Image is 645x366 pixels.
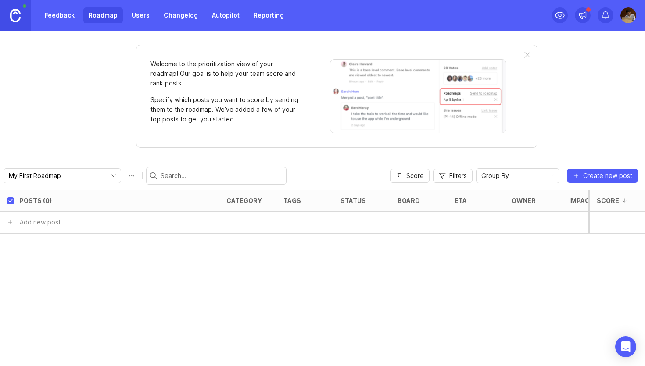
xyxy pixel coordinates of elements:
[4,168,121,183] div: toggle menu
[125,169,139,183] button: Roadmap options
[207,7,245,23] a: Autopilot
[597,197,619,204] div: Score
[39,7,80,23] a: Feedback
[620,7,636,23] img: Satwik Batra
[433,169,473,183] button: Filters
[406,171,424,180] span: Score
[569,197,594,204] div: Impact
[340,197,366,204] div: status
[161,171,283,181] input: Search...
[455,197,467,204] div: eta
[545,172,559,179] svg: toggle icon
[19,197,52,204] div: Posts (0)
[226,197,262,204] div: category
[512,197,536,204] div: owner
[248,7,289,23] a: Reporting
[20,217,61,227] div: Add new post
[567,169,638,183] button: Create new post
[150,95,300,124] p: Specify which posts you want to score by sending them to the roadmap. We’ve added a few of your t...
[10,9,21,22] img: Canny Home
[615,336,636,357] div: Open Intercom Messenger
[158,7,203,23] a: Changelog
[330,59,506,133] img: When viewing a post, you can send it to a roadmap
[150,59,300,88] p: Welcome to the prioritization view of your roadmap! Our goal is to help your team score and rank ...
[283,197,301,204] div: tags
[583,171,632,180] span: Create new post
[390,169,430,183] button: Score
[398,197,420,204] div: board
[481,171,509,181] span: Group By
[449,171,467,180] span: Filters
[476,168,559,183] div: toggle menu
[9,171,106,181] input: My First Roadmap
[107,172,121,179] svg: toggle icon
[126,7,155,23] a: Users
[83,7,123,23] a: Roadmap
